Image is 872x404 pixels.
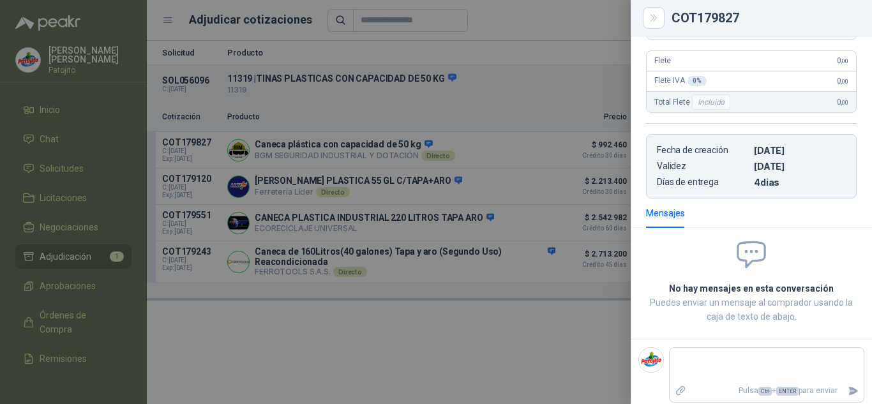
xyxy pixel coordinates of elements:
h2: No hay mensajes en esta conversación [646,281,857,296]
span: ,00 [841,78,848,85]
button: Enviar [843,380,864,402]
div: 0 % [688,76,707,86]
p: Pulsa + para enviar [691,380,843,402]
p: 4 dias [754,177,846,188]
p: [DATE] [754,161,846,172]
div: COT179827 [672,11,857,24]
div: Mensajes [646,206,685,220]
p: Validez [657,161,749,172]
span: Flete IVA [654,76,707,86]
span: ,00 [841,99,848,106]
p: [DATE] [754,145,846,156]
label: Adjuntar archivos [670,380,691,402]
span: ENTER [776,387,799,396]
p: Puedes enviar un mensaje al comprador usando la caja de texto de abajo. [646,296,857,324]
p: Días de entrega [657,177,749,188]
img: Company Logo [639,348,663,372]
button: Close [646,10,661,26]
span: 0 [837,56,848,65]
span: Ctrl [758,387,772,396]
span: Flete [654,56,671,65]
span: 0 [837,98,848,107]
span: ,00 [841,57,848,64]
div: Incluido [692,94,730,110]
span: Total Flete [654,94,733,110]
p: Fecha de creación [657,145,749,156]
span: 0 [837,77,848,86]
